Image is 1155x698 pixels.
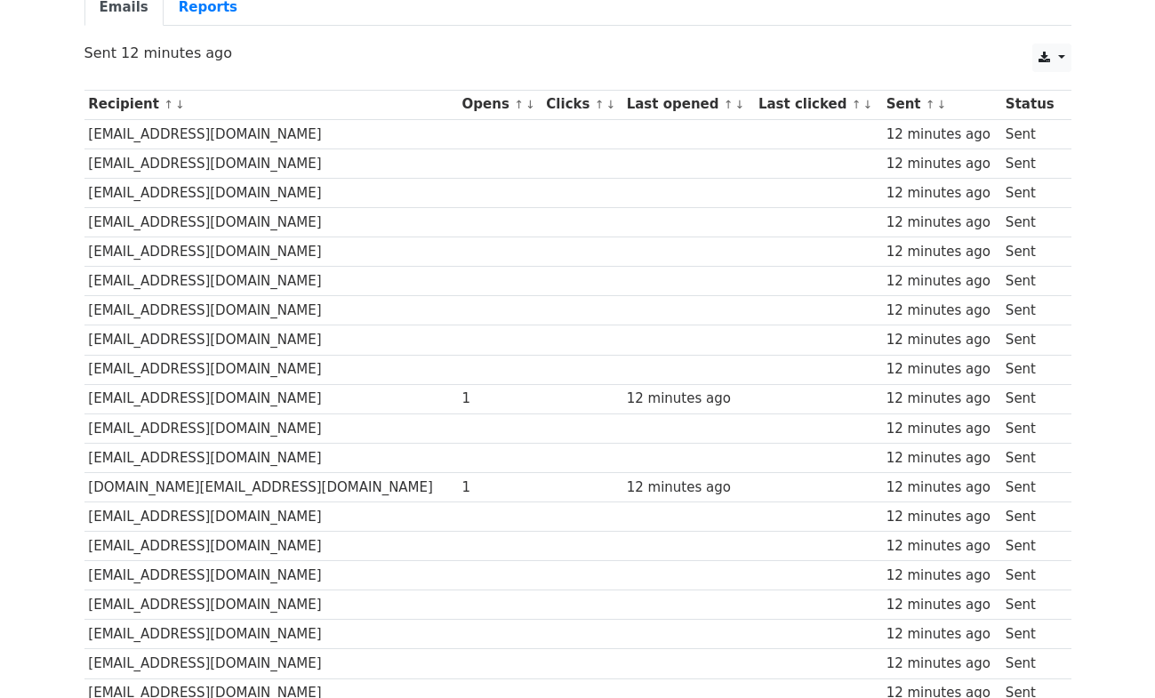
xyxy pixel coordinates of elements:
td: Sent [1001,355,1062,384]
th: Recipient [84,90,458,119]
a: ↓ [862,98,872,111]
td: Sent [1001,649,1062,678]
div: 12 minutes ago [886,624,998,645]
iframe: Chat Widget [1066,613,1155,698]
td: Sent [1001,532,1062,561]
td: Sent [1001,384,1062,413]
td: Sent [1001,620,1062,649]
a: ↑ [724,98,734,111]
td: Sent [1001,208,1062,237]
td: Sent [1001,502,1062,532]
a: ↓ [525,98,535,111]
a: ↓ [175,98,185,111]
td: Sent [1001,237,1062,267]
th: Sent [882,90,1001,119]
div: 12 minutes ago [886,124,998,145]
div: 12 minutes ago [627,389,750,409]
td: [EMAIL_ADDRESS][DOMAIN_NAME] [84,620,458,649]
div: 12 minutes ago [627,477,750,498]
div: 12 minutes ago [886,301,998,321]
td: [EMAIL_ADDRESS][DOMAIN_NAME] [84,502,458,532]
div: 12 minutes ago [886,477,998,498]
a: ↓ [734,98,744,111]
td: [EMAIL_ADDRESS][DOMAIN_NAME] [84,267,458,296]
div: 12 minutes ago [886,566,998,586]
td: Sent [1001,413,1062,443]
a: ↑ [164,98,173,111]
td: [EMAIL_ADDRESS][DOMAIN_NAME] [84,178,458,207]
td: Sent [1001,561,1062,590]
div: 12 minutes ago [886,271,998,292]
div: 1 [462,477,538,498]
div: 12 minutes ago [886,595,998,615]
th: Last clicked [754,90,882,119]
td: [EMAIL_ADDRESS][DOMAIN_NAME] [84,237,458,267]
div: 12 minutes ago [886,507,998,527]
div: 12 minutes ago [886,330,998,350]
td: Sent [1001,325,1062,355]
td: Sent [1001,472,1062,501]
a: ↑ [926,98,935,111]
td: [DOMAIN_NAME][EMAIL_ADDRESS][DOMAIN_NAME] [84,472,458,501]
div: 12 minutes ago [886,213,998,233]
td: [EMAIL_ADDRESS][DOMAIN_NAME] [84,208,458,237]
td: [EMAIL_ADDRESS][DOMAIN_NAME] [84,384,458,413]
a: ↑ [595,98,605,111]
div: 12 minutes ago [886,183,998,204]
td: Sent [1001,296,1062,325]
a: ↓ [606,98,615,111]
td: [EMAIL_ADDRESS][DOMAIN_NAME] [84,413,458,443]
div: 12 minutes ago [886,536,998,557]
td: [EMAIL_ADDRESS][DOMAIN_NAME] [84,148,458,178]
div: 1 [462,389,538,409]
td: [EMAIL_ADDRESS][DOMAIN_NAME] [84,561,458,590]
div: 12 minutes ago [886,242,998,262]
p: Sent 12 minutes ago [84,44,1071,62]
div: 12 minutes ago [886,359,998,380]
td: [EMAIL_ADDRESS][DOMAIN_NAME] [84,649,458,678]
a: ↓ [936,98,946,111]
td: [EMAIL_ADDRESS][DOMAIN_NAME] [84,532,458,561]
div: 12 minutes ago [886,654,998,674]
div: 12 minutes ago [886,389,998,409]
td: Sent [1001,443,1062,472]
td: Sent [1001,590,1062,620]
th: Status [1001,90,1062,119]
td: [EMAIL_ADDRESS][DOMAIN_NAME] [84,443,458,472]
th: Clicks [542,90,622,119]
td: Sent [1001,178,1062,207]
td: Sent [1001,148,1062,178]
div: 12 minutes ago [886,419,998,439]
td: [EMAIL_ADDRESS][DOMAIN_NAME] [84,590,458,620]
td: [EMAIL_ADDRESS][DOMAIN_NAME] [84,355,458,384]
a: ↑ [852,98,862,111]
div: 12 minutes ago [886,154,998,174]
td: [EMAIL_ADDRESS][DOMAIN_NAME] [84,325,458,355]
td: [EMAIL_ADDRESS][DOMAIN_NAME] [84,296,458,325]
div: 12 minutes ago [886,448,998,469]
td: Sent [1001,267,1062,296]
th: Last opened [622,90,754,119]
a: ↑ [514,98,524,111]
td: [EMAIL_ADDRESS][DOMAIN_NAME] [84,119,458,148]
td: Sent [1001,119,1062,148]
th: Opens [458,90,542,119]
